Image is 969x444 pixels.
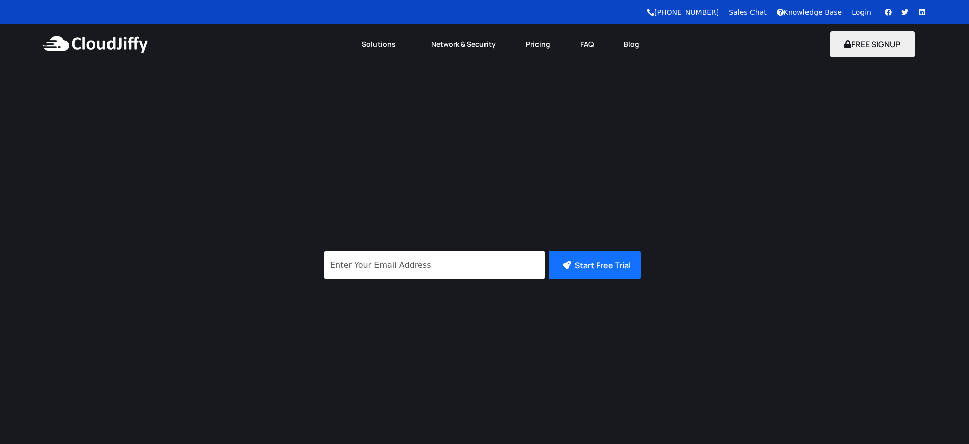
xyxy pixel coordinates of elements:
button: Start Free Trial [549,251,641,279]
a: Blog [609,33,655,55]
a: FREE SIGNUP [830,39,916,50]
a: FAQ [565,33,609,55]
a: Sales Chat [729,8,766,16]
a: Solutions [347,33,416,55]
button: FREE SIGNUP [830,31,916,57]
a: Login [852,8,871,16]
a: Knowledge Base [777,8,842,16]
input: Enter Your Email Address [324,251,545,279]
a: Network & Security [416,33,511,55]
a: Pricing [511,33,565,55]
a: [PHONE_NUMBER] [647,8,719,16]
